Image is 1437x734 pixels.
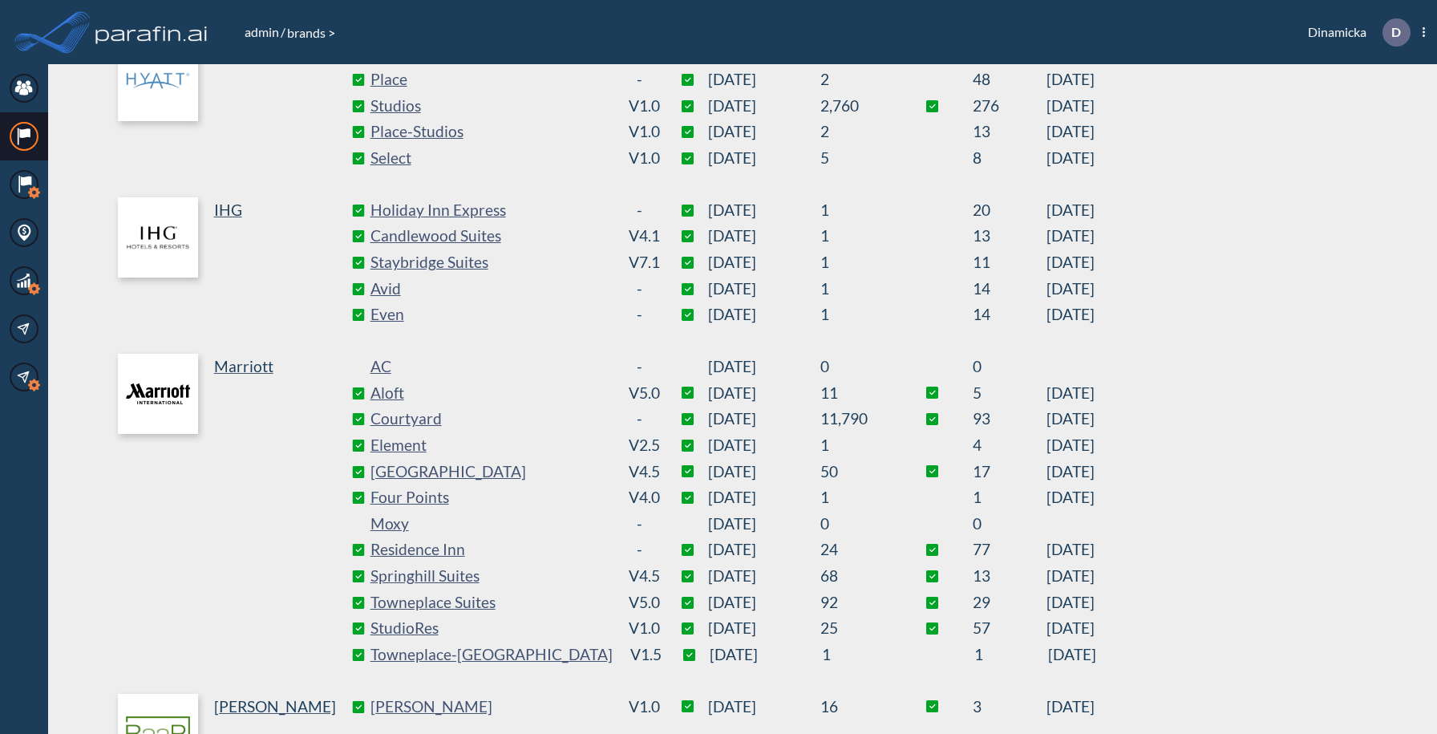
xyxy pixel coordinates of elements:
[370,432,611,459] a: Element
[708,459,820,485] span: [DATE]
[708,563,820,590] span: [DATE]
[629,406,650,432] div: -
[370,511,611,537] a: Moxy
[973,537,1046,563] sapn: 77
[370,485,611,511] a: Four Points
[370,145,611,172] a: Select
[629,485,650,511] div: v4.0
[820,590,893,616] sapn: 92
[708,615,820,642] span: [DATE]
[973,145,1046,172] sapn: 8
[1046,197,1095,224] span: [DATE]
[820,93,893,120] sapn: 2,760
[973,590,1046,616] sapn: 29
[370,537,611,563] a: Residence Inn
[370,276,611,302] a: Avid
[820,511,893,537] sapn: 0
[1046,276,1095,302] span: [DATE]
[708,537,820,563] span: [DATE]
[708,432,820,459] span: [DATE]
[708,119,820,145] span: [DATE]
[629,93,650,120] div: v1.0
[708,354,820,380] span: [DATE]
[1046,302,1095,328] span: [DATE]
[820,380,893,407] sapn: 11
[629,590,650,616] div: v5.0
[973,563,1046,590] sapn: 13
[973,276,1046,302] sapn: 14
[820,223,893,249] sapn: 1
[629,276,650,302] div: -
[1046,406,1095,432] span: [DATE]
[629,119,650,145] div: v1.0
[629,537,650,563] div: -
[708,302,820,328] span: [DATE]
[285,25,337,40] span: brands >
[820,249,893,276] sapn: 1
[708,276,820,302] span: [DATE]
[973,197,1046,224] sapn: 20
[629,459,650,485] div: v4.5
[214,694,336,720] p: [PERSON_NAME]
[1391,25,1401,39] p: D
[1046,119,1095,145] span: [DATE]
[629,563,650,590] div: v4.5
[973,249,1046,276] sapn: 11
[973,615,1046,642] sapn: 57
[118,197,358,328] a: IHG
[820,432,893,459] sapn: 1
[629,197,650,224] div: -
[629,145,650,172] div: v1.0
[1046,249,1095,276] span: [DATE]
[370,642,613,668] a: Towneplace-[GEOGRAPHIC_DATA]
[973,93,1046,120] sapn: 276
[370,694,611,720] a: [PERSON_NAME]
[973,459,1046,485] sapn: 17
[370,93,611,120] a: Studios
[214,354,273,380] p: Marriott
[820,276,893,302] sapn: 1
[370,563,611,590] a: Springhill Suites
[243,24,281,39] a: admin
[1046,485,1095,511] span: [DATE]
[629,694,650,720] div: v1.0
[630,642,652,668] div: v1.5
[118,41,198,121] img: logo
[629,615,650,642] div: v1.0
[1046,145,1095,172] span: [DATE]
[629,432,650,459] div: v2.5
[973,485,1046,511] sapn: 1
[973,694,1046,720] sapn: 3
[629,354,650,380] div: -
[1046,563,1095,590] span: [DATE]
[708,380,820,407] span: [DATE]
[370,354,611,380] a: AC
[1284,18,1425,47] div: Dinamicka
[118,41,358,172] a: Hyatt
[214,197,242,224] p: IHG
[820,197,893,224] sapn: 1
[118,354,358,668] a: Marriott
[820,537,893,563] sapn: 24
[370,223,611,249] a: Candlewood Suites
[629,223,650,249] div: v4.1
[629,380,650,407] div: v5.0
[370,406,611,432] a: Courtyard
[370,67,611,93] a: Place
[1046,537,1095,563] span: [DATE]
[820,694,893,720] sapn: 16
[370,302,611,328] a: Even
[973,67,1046,93] sapn: 48
[629,249,650,276] div: v7.1
[820,459,893,485] sapn: 50
[92,16,211,48] img: logo
[370,590,611,616] a: Towneplace Suites
[370,615,611,642] a: StudioRes
[370,249,611,276] a: Staybridge Suites
[118,197,198,278] img: logo
[370,197,611,224] a: Holiday Inn Express
[1046,590,1095,616] span: [DATE]
[973,432,1046,459] sapn: 4
[629,302,650,328] div: -
[708,249,820,276] span: [DATE]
